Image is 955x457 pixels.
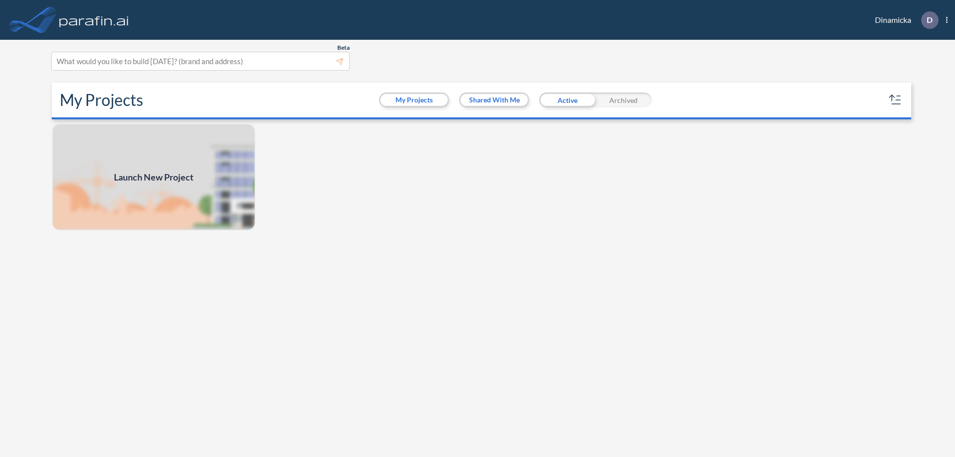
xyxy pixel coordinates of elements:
[595,92,652,107] div: Archived
[381,94,448,106] button: My Projects
[887,92,903,108] button: sort
[461,94,528,106] button: Shared With Me
[57,10,131,30] img: logo
[927,15,933,24] p: D
[539,92,595,107] div: Active
[52,123,256,231] img: add
[52,123,256,231] a: Launch New Project
[337,44,350,52] span: Beta
[114,171,193,184] span: Launch New Project
[60,91,143,109] h2: My Projects
[860,11,948,29] div: Dinamicka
